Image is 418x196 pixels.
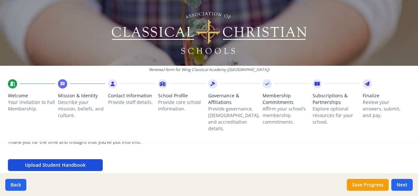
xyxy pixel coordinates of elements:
[208,106,260,132] p: Provide governance, [DEMOGRAPHIC_DATA], and accreditation details.
[108,92,155,99] span: Contact Information
[108,99,155,106] p: Provide staff details.
[391,179,413,191] button: Next
[8,92,55,99] span: Welcome
[313,92,360,106] span: Subscriptions & Partnerships
[110,10,308,56] img: Logo
[158,92,206,99] span: School Profile
[8,99,55,112] p: Your invitation to Full Membership.
[58,92,105,99] span: Mission & Identity
[263,106,310,125] p: Affirm your school’s membership commitments.
[363,99,410,119] p: Review your answers, submit, and pay.
[313,106,360,125] p: Explore optional resources for your school.
[208,92,260,106] span: Governance & Affiliations
[363,92,410,99] span: Finalize
[5,179,26,191] button: Back
[263,92,310,106] span: Membership Commitments
[158,99,206,112] p: Provide core school information.
[8,159,103,171] button: Upload Student Handbook
[58,99,105,119] p: Describe your mission, beliefs, and culture.
[347,179,389,191] button: Save Progress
